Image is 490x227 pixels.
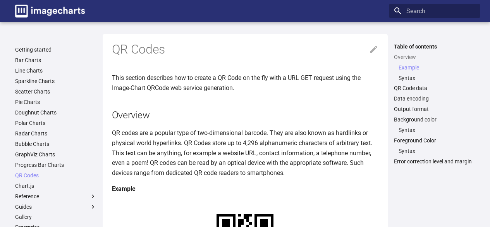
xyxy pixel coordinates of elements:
[389,43,480,165] nav: Table of contents
[15,151,96,158] a: GraphViz Charts
[112,128,378,178] p: QR codes are a popular type of two-dimensional barcode. They are also known as hardlinks or physi...
[15,57,96,64] a: Bar Charts
[15,161,96,168] a: Progress Bar Charts
[394,126,475,133] nav: Background color
[394,106,475,113] a: Output format
[112,108,378,122] h2: Overview
[15,5,85,17] img: logo
[15,172,96,179] a: QR Codes
[399,147,475,154] a: Syntax
[394,95,475,102] a: Data encoding
[399,126,475,133] a: Syntax
[394,137,475,144] a: Foreground Color
[15,88,96,95] a: Scatter Charts
[399,64,475,71] a: Example
[394,85,475,92] a: QR Code data
[15,120,96,126] a: Polar Charts
[15,78,96,85] a: Sparkline Charts
[12,2,88,21] a: Image-Charts documentation
[399,75,475,81] a: Syntax
[394,147,475,154] nav: Foreground Color
[15,109,96,116] a: Doughnut Charts
[15,140,96,147] a: Bubble Charts
[112,184,378,194] h4: Example
[15,67,96,74] a: Line Charts
[394,116,475,123] a: Background color
[394,54,475,61] a: Overview
[15,46,96,53] a: Getting started
[394,64,475,81] nav: Overview
[15,203,96,210] label: Guides
[389,43,480,50] label: Table of contents
[15,213,96,220] a: Gallery
[15,99,96,106] a: Pie Charts
[389,4,480,18] input: Search
[15,182,96,189] a: Chart.js
[112,42,378,58] h1: QR Codes
[15,130,96,137] a: Radar Charts
[112,73,378,93] p: This section describes how to create a QR Code on the fly with a URL GET request using the Image-...
[394,158,475,165] a: Error correction level and margin
[15,193,96,200] label: Reference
